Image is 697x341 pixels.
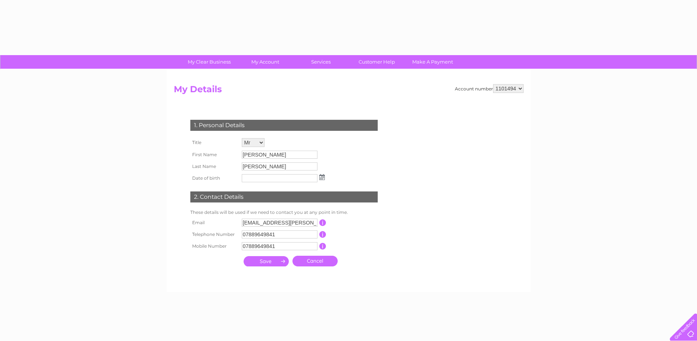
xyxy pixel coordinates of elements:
[188,229,240,240] th: Telephone Number
[346,55,407,69] a: Customer Help
[174,84,524,98] h2: My Details
[188,161,240,172] th: Last Name
[188,240,240,252] th: Mobile Number
[319,231,326,238] input: Information
[291,55,351,69] a: Services
[190,191,378,202] div: 2. Contact Details
[188,208,380,217] td: These details will be used if we need to contact you at any point in time.
[188,136,240,149] th: Title
[319,174,325,180] img: ...
[319,243,326,250] input: Information
[188,217,240,229] th: Email
[319,219,326,226] input: Information
[244,256,289,266] input: Submit
[402,55,463,69] a: Make A Payment
[190,120,378,131] div: 1. Personal Details
[188,172,240,184] th: Date of birth
[292,256,338,266] a: Cancel
[188,149,240,161] th: First Name
[455,84,524,93] div: Account number
[179,55,240,69] a: My Clear Business
[235,55,295,69] a: My Account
